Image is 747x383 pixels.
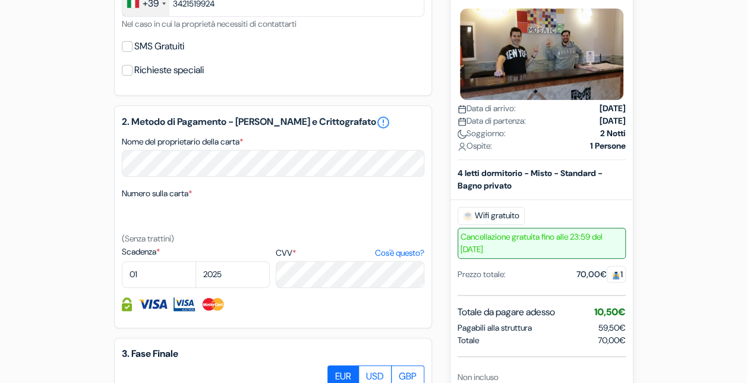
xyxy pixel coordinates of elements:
span: Wifi gratuito [458,207,525,225]
div: Prezzo totale: [458,268,506,281]
span: 70,00€ [598,334,626,347]
b: 4 letti dormitorio - Misto - Standard - Bagno privato [458,168,603,191]
span: 59,50€ [598,322,626,333]
img: calendar.svg [458,117,467,126]
a: error_outline [376,115,390,130]
label: Nome del proprietario della carta [122,136,243,148]
label: Richieste speciali [134,62,204,79]
label: SMS Gratuiti [134,38,184,55]
div: 70,00€ [576,268,626,281]
small: Nel caso in cui la proprietà necessiti di contattarti [122,18,297,29]
strong: [DATE] [600,102,626,115]
span: Data di arrivo: [458,102,516,115]
img: Visa [138,297,168,311]
h5: 2. Metodo di Pagamento - [PERSON_NAME] e Crittografato [122,115,424,130]
span: Soggiorno: [458,127,506,140]
span: Ospite: [458,140,492,152]
img: user_icon.svg [458,142,467,151]
label: CVV [276,247,424,259]
img: Visa Electron [174,297,195,311]
span: Data di partenza: [458,115,526,127]
span: Totale da pagare adesso [458,305,555,319]
h5: 3. Fase Finale [122,348,424,359]
img: Le informazioni della carta di credito sono codificate e criptate [122,297,132,311]
span: Pagabili alla struttura [458,322,532,334]
span: 10,50€ [594,306,626,318]
img: Master Card [201,297,225,311]
strong: 2 Notti [600,127,626,140]
img: moon.svg [458,130,467,139]
label: Scadenza [122,246,270,258]
label: Numero sulla carta [122,187,192,200]
span: 1 [607,266,626,282]
strong: 1 Persone [590,140,626,152]
img: free_wifi.svg [463,211,472,221]
img: guest.svg [612,271,620,280]
span: Cancellazione gratuita fino alle 23:59 del [DATE] [458,228,626,259]
img: calendar.svg [458,105,467,114]
a: Cos'è questo? [374,247,424,259]
strong: [DATE] [600,115,626,127]
small: (Senza trattini) [122,233,174,244]
span: Totale [458,334,479,347]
